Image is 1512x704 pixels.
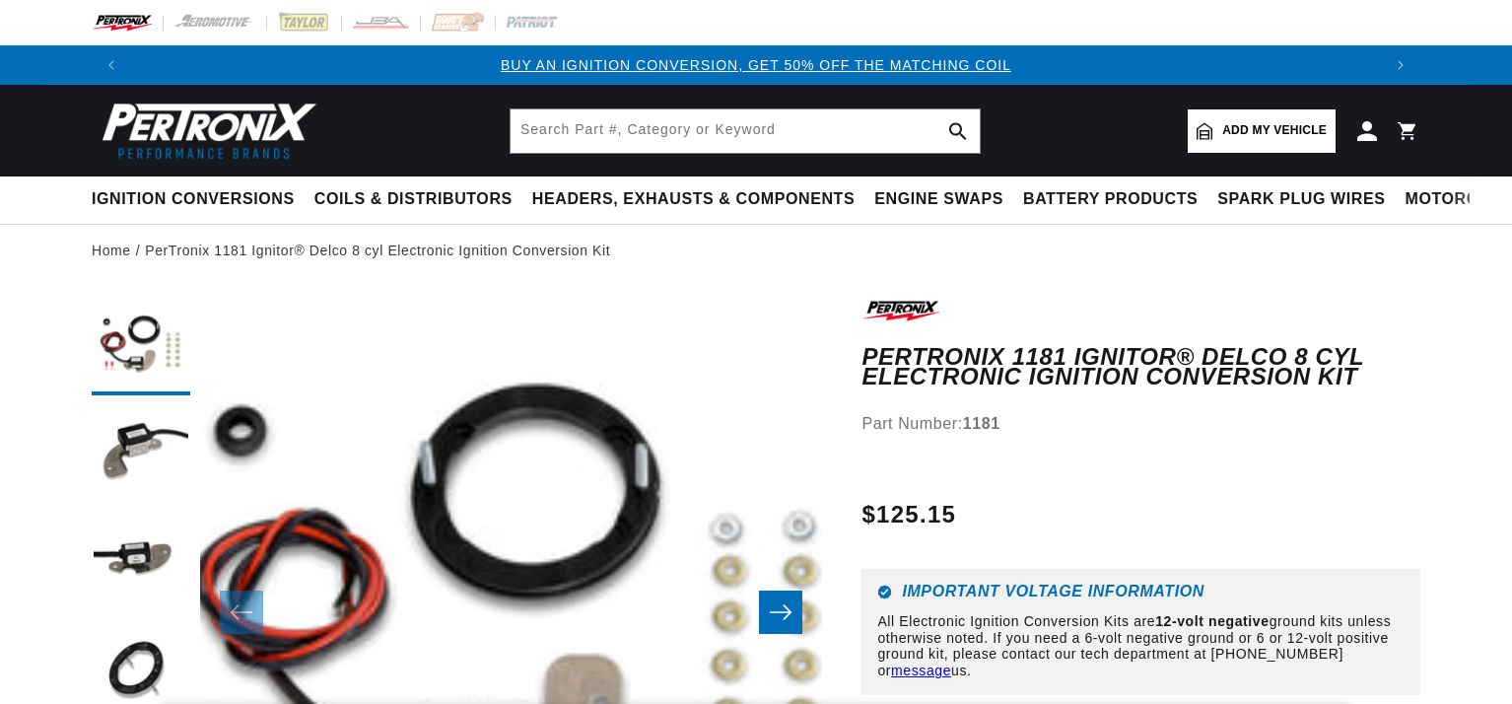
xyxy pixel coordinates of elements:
[522,176,864,223] summary: Headers, Exhausts & Components
[1188,109,1336,153] a: Add my vehicle
[1013,176,1207,223] summary: Battery Products
[314,189,513,210] span: Coils & Distributors
[963,415,1000,432] strong: 1181
[92,297,190,395] button: Load image 1 in gallery view
[1207,176,1395,223] summary: Spark Plug Wires
[220,591,263,634] button: Slide left
[759,591,802,634] button: Slide right
[92,176,305,223] summary: Ignition Conversions
[1222,121,1327,140] span: Add my vehicle
[131,54,1381,76] div: Announcement
[874,189,1003,210] span: Engine Swaps
[861,347,1420,387] h1: PerTronix 1181 Ignitor® Delco 8 cyl Electronic Ignition Conversion Kit
[891,663,951,678] a: message
[131,54,1381,76] div: 1 of 3
[532,189,855,210] span: Headers, Exhausts & Components
[511,109,980,153] input: Search Part #, Category or Keyword
[305,176,522,223] summary: Coils & Distributors
[92,405,190,504] button: Load image 2 in gallery view
[861,411,1420,437] div: Part Number:
[1155,613,1269,629] strong: 12-volt negative
[92,45,131,85] button: Translation missing: en.sections.announcements.previous_announcement
[1023,189,1198,210] span: Battery Products
[877,613,1405,679] p: All Electronic Ignition Conversion Kits are ground kits unless otherwise noted. If you need a 6-v...
[861,497,956,532] span: $125.15
[877,585,1405,599] h6: Important Voltage Information
[145,240,610,261] a: PerTronix 1181 Ignitor® Delco 8 cyl Electronic Ignition Conversion Kit
[501,57,1011,73] a: BUY AN IGNITION CONVERSION, GET 50% OFF THE MATCHING COIL
[92,240,131,261] a: Home
[864,176,1013,223] summary: Engine Swaps
[1381,45,1420,85] button: Translation missing: en.sections.announcements.next_announcement
[92,514,190,612] button: Load image 3 in gallery view
[92,240,1420,261] nav: breadcrumbs
[42,45,1470,85] slideshow-component: Translation missing: en.sections.announcements.announcement_bar
[936,109,980,153] button: search button
[92,97,318,165] img: Pertronix
[1217,189,1385,210] span: Spark Plug Wires
[92,189,295,210] span: Ignition Conversions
